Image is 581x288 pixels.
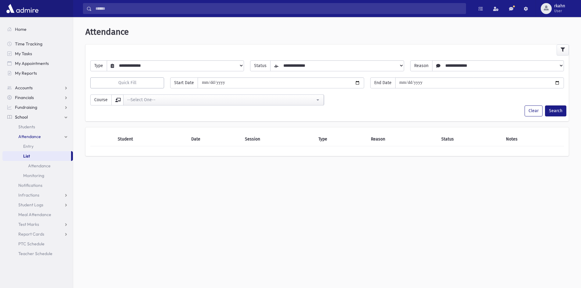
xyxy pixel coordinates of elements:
a: Teacher Schedule [2,249,73,258]
a: Monitoring [2,171,73,180]
a: Accounts [2,83,73,93]
button: Quick Fill [90,77,164,88]
span: Home [15,27,27,32]
a: List [2,151,71,161]
div: --Select One-- [127,97,315,103]
th: Notes [502,132,564,146]
a: Report Cards [2,229,73,239]
a: My Appointments [2,59,73,68]
a: Test Marks [2,219,73,229]
button: --Select One-- [123,94,324,105]
a: Fundraising [2,102,73,112]
span: Start Date [170,77,198,88]
span: User [554,9,565,13]
a: Notifications [2,180,73,190]
span: rkahn [554,4,565,9]
span: Test Marks [18,222,39,227]
span: List [23,153,30,159]
a: Home [2,24,73,34]
span: Type [90,60,107,71]
span: Attendance [85,27,129,37]
span: My Appointments [15,61,49,66]
span: Students [18,124,35,130]
th: Date [188,132,241,146]
a: Time Tracking [2,39,73,49]
span: My Reports [15,70,37,76]
span: Accounts [15,85,33,91]
a: Students [2,122,73,132]
a: Attendance [2,132,73,141]
a: Attendance [2,161,73,171]
span: Fundraising [15,105,37,110]
span: PTC Schedule [18,241,45,247]
img: AdmirePro [5,2,40,15]
span: Entry [23,144,34,149]
span: Attendance [18,134,41,139]
input: Search [92,3,466,14]
a: My Reports [2,68,73,78]
span: Course [90,94,112,105]
span: Time Tracking [15,41,42,47]
span: Meal Attendance [18,212,51,217]
span: Quick Fill [118,80,136,85]
span: School [15,114,28,120]
th: Status [438,132,502,146]
a: PTC Schedule [2,239,73,249]
a: My Tasks [2,49,73,59]
span: Status [250,60,271,71]
span: Student Logs [18,202,43,208]
th: Reason [367,132,438,146]
a: Infractions [2,190,73,200]
a: Meal Attendance [2,210,73,219]
span: Monitoring [23,173,44,178]
a: Financials [2,93,73,102]
button: Clear [525,105,543,116]
span: End Date [370,77,396,88]
span: Notifications [18,183,42,188]
button: Search [545,105,566,116]
span: Financials [15,95,34,100]
span: Teacher Schedule [18,251,52,256]
span: Infractions [18,192,39,198]
th: Session [241,132,315,146]
span: My Tasks [15,51,32,56]
span: Report Cards [18,231,44,237]
th: Student [114,132,188,146]
a: Entry [2,141,73,151]
a: School [2,112,73,122]
th: Type [315,132,368,146]
span: Reason [410,60,432,71]
a: Student Logs [2,200,73,210]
